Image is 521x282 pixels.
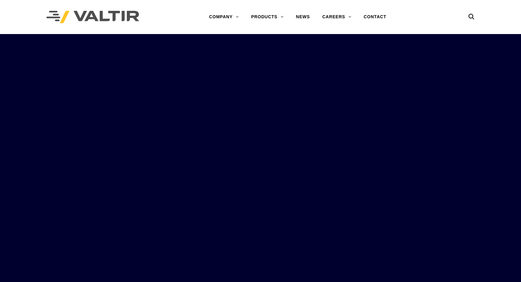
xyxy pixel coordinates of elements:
a: CAREERS [316,11,358,23]
a: CONTACT [358,11,393,23]
img: Valtir [46,11,139,24]
a: PRODUCTS [245,11,290,23]
a: COMPANY [203,11,245,23]
a: NEWS [290,11,316,23]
